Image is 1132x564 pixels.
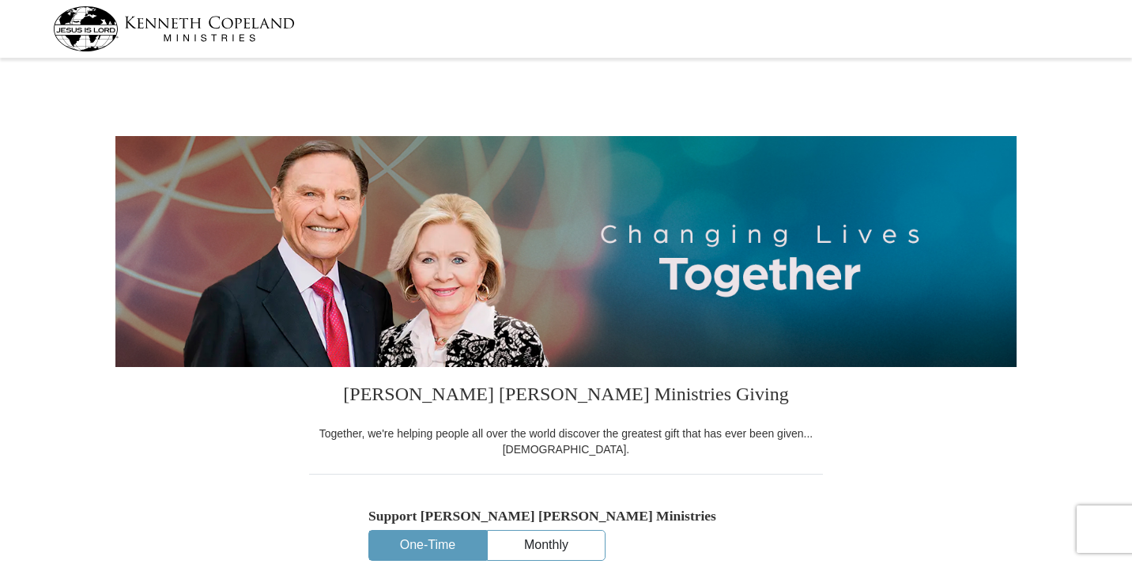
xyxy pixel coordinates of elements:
img: kcm-header-logo.svg [53,6,295,51]
h3: [PERSON_NAME] [PERSON_NAME] Ministries Giving [309,367,823,426]
h5: Support [PERSON_NAME] [PERSON_NAME] Ministries [368,508,764,524]
button: Monthly [488,531,605,560]
button: One-Time [369,531,486,560]
div: Together, we're helping people all over the world discover the greatest gift that has ever been g... [309,426,823,457]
